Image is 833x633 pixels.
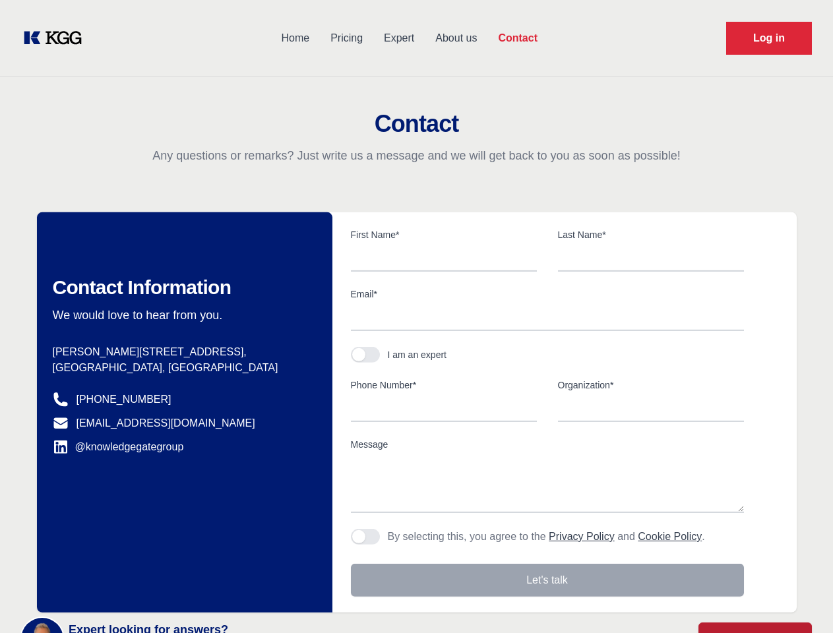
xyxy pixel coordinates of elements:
[351,564,744,597] button: Let's talk
[77,392,171,407] a: [PHONE_NUMBER]
[53,344,311,360] p: [PERSON_NAME][STREET_ADDRESS],
[726,22,812,55] a: Request Demo
[767,570,833,633] iframe: Chat Widget
[351,438,744,451] label: Message
[16,111,817,137] h2: Contact
[388,529,705,545] p: By selecting this, you agree to the and .
[270,21,320,55] a: Home
[373,21,425,55] a: Expert
[53,360,311,376] p: [GEOGRAPHIC_DATA], [GEOGRAPHIC_DATA]
[77,415,255,431] a: [EMAIL_ADDRESS][DOMAIN_NAME]
[53,276,311,299] h2: Contact Information
[558,378,744,392] label: Organization*
[549,531,615,542] a: Privacy Policy
[487,21,548,55] a: Contact
[53,307,311,323] p: We would love to hear from you.
[351,378,537,392] label: Phone Number*
[53,439,184,455] a: @knowledgegategroup
[388,348,447,361] div: I am an expert
[558,228,744,241] label: Last Name*
[351,228,537,241] label: First Name*
[320,21,373,55] a: Pricing
[16,148,817,164] p: Any questions or remarks? Just write us a message and we will get back to you as soon as possible!
[21,28,92,49] a: KOL Knowledge Platform: Talk to Key External Experts (KEE)
[638,531,702,542] a: Cookie Policy
[351,287,744,301] label: Email*
[425,21,487,55] a: About us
